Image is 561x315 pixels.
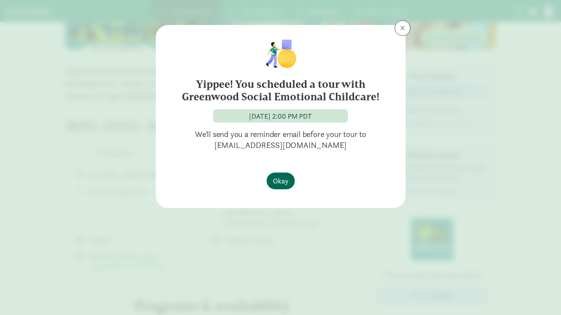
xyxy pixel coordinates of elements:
[273,176,289,186] span: Okay
[168,129,393,151] p: We'll send you a reminder email before your tour to [EMAIL_ADDRESS][DOMAIN_NAME]
[171,78,390,103] h6: Yippee! You scheduled a tour with Greenwood Social Emotional Childcare!
[249,111,312,121] div: [DATE] 2:00 PM PDT
[261,37,300,69] img: illustration-child1.png
[267,173,295,189] button: Okay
